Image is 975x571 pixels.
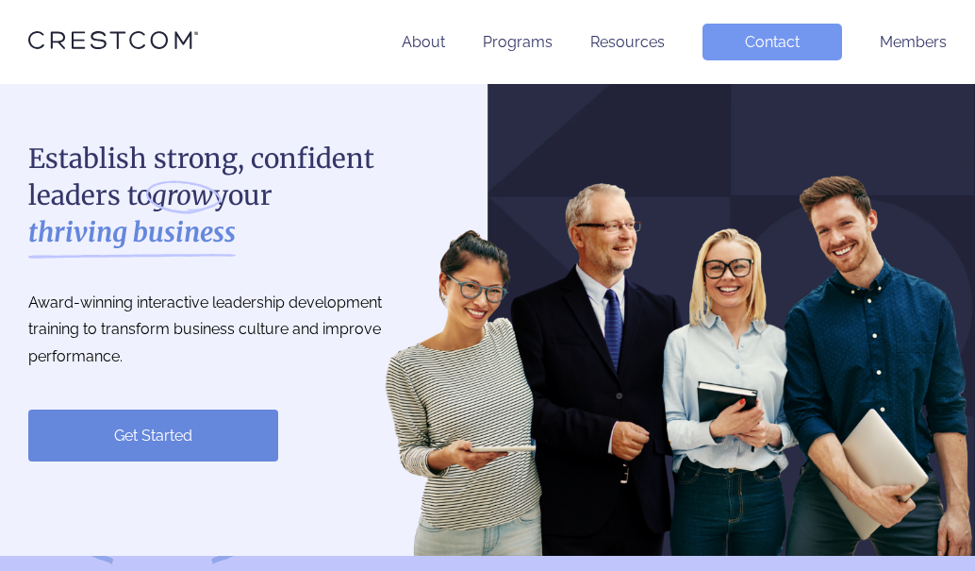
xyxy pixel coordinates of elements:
a: Contact [702,24,842,60]
h1: Establish strong, confident leaders to your [28,141,424,252]
i: grow [152,177,213,214]
a: About [402,33,445,51]
strong: thriving business [28,214,236,251]
a: Get Started [28,410,278,462]
a: Resources [590,33,665,51]
a: Members [880,33,947,51]
p: Award-winning interactive leadership development training to transform business culture and impro... [28,290,424,371]
a: Programs [483,33,553,51]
